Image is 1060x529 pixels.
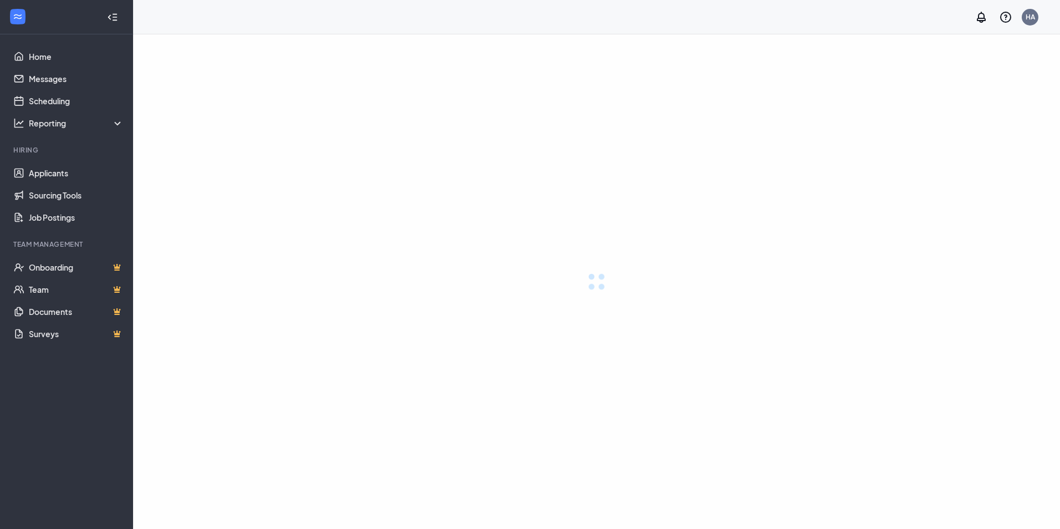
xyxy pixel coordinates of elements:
[29,68,124,90] a: Messages
[29,256,124,278] a: OnboardingCrown
[29,184,124,206] a: Sourcing Tools
[29,90,124,112] a: Scheduling
[29,118,124,129] div: Reporting
[29,162,124,184] a: Applicants
[29,45,124,68] a: Home
[13,145,121,155] div: Hiring
[12,11,23,22] svg: WorkstreamLogo
[13,118,24,129] svg: Analysis
[999,11,1012,24] svg: QuestionInfo
[1026,12,1035,22] div: HA
[29,206,124,228] a: Job Postings
[975,11,988,24] svg: Notifications
[107,12,118,23] svg: Collapse
[29,323,124,345] a: SurveysCrown
[13,240,121,249] div: Team Management
[29,278,124,301] a: TeamCrown
[29,301,124,323] a: DocumentsCrown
